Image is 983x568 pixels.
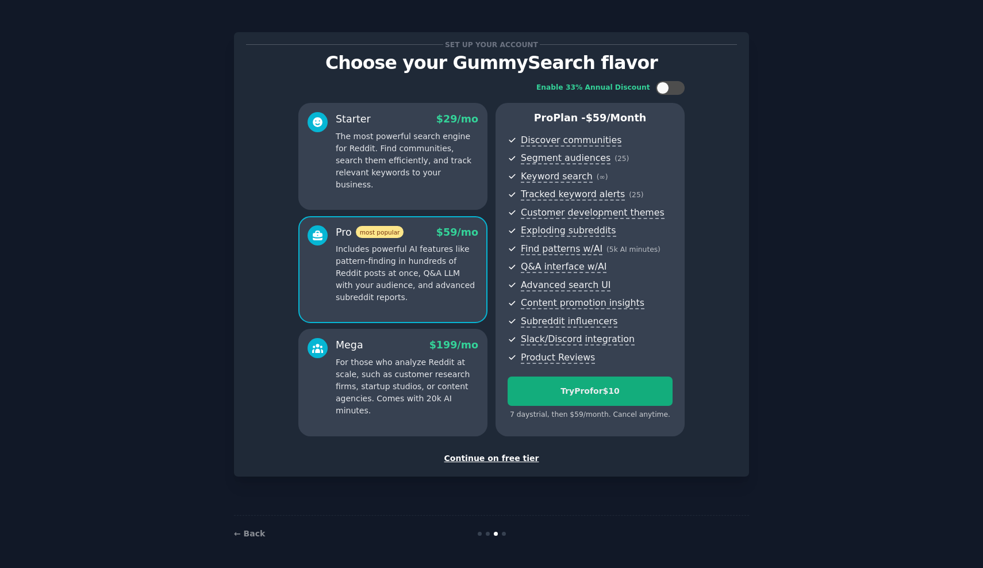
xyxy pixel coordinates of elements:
[521,243,602,255] span: Find patterns w/AI
[521,171,593,183] span: Keyword search
[521,279,610,291] span: Advanced search UI
[336,131,478,191] p: The most powerful search engine for Reddit. Find communities, search them efficiently, and track ...
[521,225,616,237] span: Exploding subreddits
[521,297,644,309] span: Content promotion insights
[586,112,647,124] span: $ 59 /month
[521,152,610,164] span: Segment audiences
[508,377,673,406] button: TryProfor$10
[521,207,665,219] span: Customer development themes
[234,529,265,538] a: ← Back
[436,227,478,238] span: $ 59 /mo
[508,385,672,397] div: Try Pro for $10
[443,39,540,51] span: Set up your account
[429,339,478,351] span: $ 199 /mo
[521,261,606,273] span: Q&A interface w/AI
[597,173,608,181] span: ( ∞ )
[521,333,635,346] span: Slack/Discord integration
[615,155,629,163] span: ( 25 )
[336,338,363,352] div: Mega
[508,111,673,125] p: Pro Plan -
[336,112,371,126] div: Starter
[521,316,617,328] span: Subreddit influencers
[521,352,595,364] span: Product Reviews
[246,53,737,73] p: Choose your GummySearch flavor
[521,135,621,147] span: Discover communities
[336,243,478,304] p: Includes powerful AI features like pattern-finding in hundreds of Reddit posts at once, Q&A LLM w...
[508,410,673,420] div: 7 days trial, then $ 59 /month . Cancel anytime.
[629,191,643,199] span: ( 25 )
[246,452,737,465] div: Continue on free tier
[536,83,650,93] div: Enable 33% Annual Discount
[356,226,404,238] span: most popular
[336,356,478,417] p: For those who analyze Reddit at scale, such as customer research firms, startup studios, or conte...
[606,245,661,254] span: ( 5k AI minutes )
[521,189,625,201] span: Tracked keyword alerts
[436,113,478,125] span: $ 29 /mo
[336,225,404,240] div: Pro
